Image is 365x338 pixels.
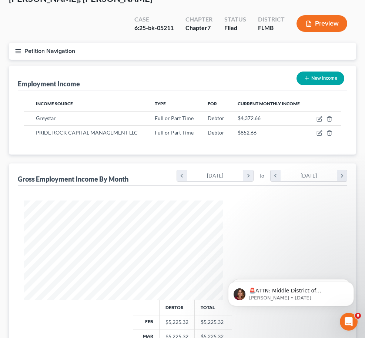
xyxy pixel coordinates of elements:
div: Chapter [185,15,212,24]
span: Debtor [208,115,224,121]
iframe: Intercom live chat [340,313,358,331]
td: $5,225.32 [194,315,232,329]
span: 9 [355,313,361,319]
i: chevron_right [243,170,253,181]
div: $5,225.32 [165,318,188,326]
i: chevron_left [177,170,187,181]
span: Current Monthly Income [238,101,300,106]
div: FLMB [258,24,285,32]
span: Debtor [208,129,224,136]
span: Type [155,101,166,106]
span: 7 [207,24,211,31]
th: Total [194,300,232,315]
div: Employment Income [18,79,80,88]
div: [DATE] [187,170,244,181]
div: [DATE] [281,170,337,181]
i: chevron_right [337,170,347,181]
div: Chapter [185,24,212,32]
span: PRIDE ROCK CAPITAL MANAGEMENT LLC [36,129,138,136]
span: $4,372.66 [238,115,261,121]
div: 6:25-bk-05211 [134,24,174,32]
div: Gross Employment Income By Month [18,175,128,183]
div: Filed [224,24,246,32]
button: New Income [297,72,344,85]
button: Petition Navigation [9,43,356,60]
div: Status [224,15,246,24]
div: Case [134,15,174,24]
th: Feb [133,315,160,329]
i: chevron_left [271,170,281,181]
span: Income Source [36,101,73,106]
div: District [258,15,285,24]
span: Greystar [36,115,56,121]
span: to [259,172,264,179]
th: Debtor [159,300,194,315]
span: $852.66 [238,129,257,136]
span: For [208,101,217,106]
span: Full or Part Time [155,129,194,136]
iframe: Intercom notifications message [217,266,365,318]
span: Full or Part Time [155,115,194,121]
button: Preview [297,15,347,32]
